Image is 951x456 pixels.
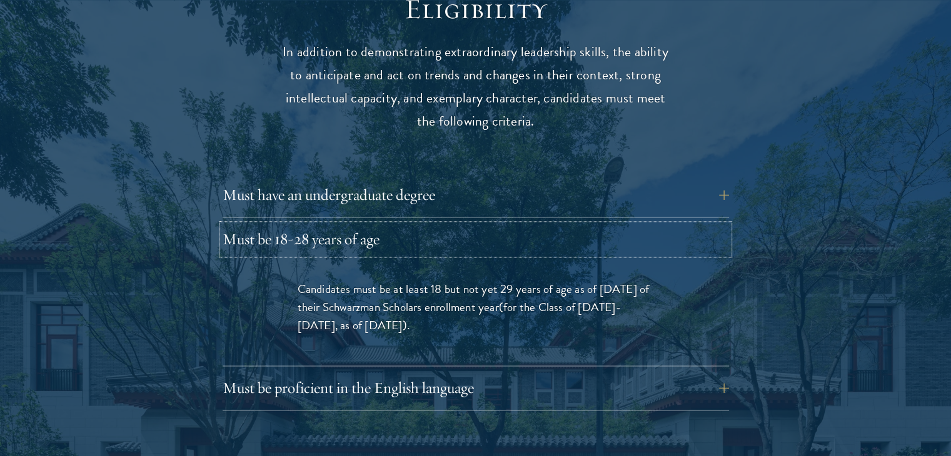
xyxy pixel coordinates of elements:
p: Candidates must be at least 18 but not yet 29 years of age as of [DATE] of their Schwarzman Schol... [298,280,654,334]
button: Must be 18-28 years of age [223,224,729,254]
button: Must have an undergraduate degree [223,180,729,210]
p: In addition to demonstrating extraordinary leadership skills, the ability to anticipate and act o... [282,41,670,133]
span: (for the Class of [DATE]-[DATE], as of [DATE]) [298,298,621,334]
button: Must be proficient in the English language [223,373,729,403]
